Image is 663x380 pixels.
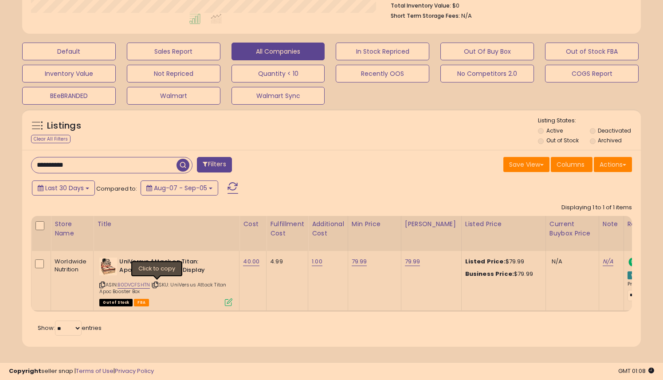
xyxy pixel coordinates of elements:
[352,257,367,266] a: 79.99
[598,137,622,144] label: Archived
[127,43,220,60] button: Sales Report
[97,219,235,229] div: Title
[141,180,218,196] button: Aug-07 - Sep-05
[76,367,114,375] a: Terms of Use
[55,258,86,274] div: Worldwide Nutrition
[391,12,460,20] b: Short Term Storage Fees:
[134,299,149,306] span: FBA
[197,157,231,172] button: Filters
[243,257,259,266] a: 40.00
[55,219,90,238] div: Store Name
[629,259,640,266] span: ON
[545,43,639,60] button: Out of Stock FBA
[127,87,220,105] button: Walmart
[47,120,81,132] h5: Listings
[546,137,579,144] label: Out of Stock
[96,184,137,193] span: Compared to:
[628,219,662,229] div: Repricing
[118,281,150,289] a: B0DVCFSHTN
[549,219,595,238] div: Current Buybox Price
[45,184,84,192] span: Last 30 Days
[231,65,325,82] button: Quantity < 10
[99,281,226,294] span: | SKU: UniVersus Attack Titan Apoc Booster Box
[99,258,117,275] img: 51LgjoKurtL._SL40_.jpg
[391,2,451,9] b: Total Inventory Value:
[405,219,458,229] div: [PERSON_NAME]
[31,135,71,143] div: Clear All Filters
[154,184,207,192] span: Aug-07 - Sep-05
[538,117,641,125] p: Listing States:
[405,257,420,266] a: 79.99
[243,219,263,229] div: Cost
[561,204,632,212] div: Displaying 1 to 1 of 1 items
[99,258,232,305] div: ASIN:
[9,367,41,375] strong: Copyright
[99,299,133,306] span: All listings that are currently out of stock and unavailable for purchase on Amazon
[38,324,102,332] span: Show: entries
[628,271,659,279] div: Win BuyBox
[545,65,639,82] button: COGS Report
[465,258,539,266] div: $79.99
[440,65,534,82] button: No Competitors 2.0
[603,257,613,266] a: N/A
[465,270,539,278] div: $79.99
[336,43,429,60] button: In Stock Repriced
[127,65,220,82] button: Not Repriced
[312,257,322,266] a: 1.00
[551,157,592,172] button: Columns
[270,258,301,266] div: 4.99
[503,157,549,172] button: Save View
[618,367,654,375] span: 2025-10-7 01:08 GMT
[628,281,659,301] div: Preset:
[22,87,116,105] button: BEeBRANDED
[119,258,227,276] b: UniVersus Attack on Titan: Apocalypse Booster Display
[603,219,620,229] div: Note
[465,257,506,266] b: Listed Price:
[9,367,154,376] div: seller snap | |
[22,65,116,82] button: Inventory Value
[231,87,325,105] button: Walmart Sync
[598,127,631,134] label: Deactivated
[22,43,116,60] button: Default
[552,257,562,266] span: N/A
[32,180,95,196] button: Last 30 Days
[546,127,563,134] label: Active
[115,367,154,375] a: Privacy Policy
[465,219,542,229] div: Listed Price
[594,157,632,172] button: Actions
[461,12,472,20] span: N/A
[352,219,397,229] div: Min Price
[557,160,585,169] span: Columns
[440,43,534,60] button: Out Of Buy Box
[231,43,325,60] button: All Companies
[336,65,429,82] button: Recently OOS
[312,219,344,238] div: Additional Cost
[465,270,514,278] b: Business Price:
[270,219,304,238] div: Fulfillment Cost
